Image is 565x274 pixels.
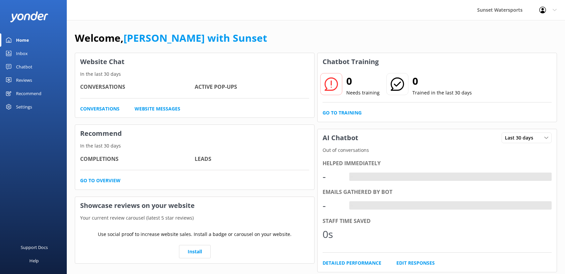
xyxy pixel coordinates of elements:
div: - [349,173,354,181]
div: Helped immediately [323,159,552,168]
a: Go to overview [80,177,121,184]
img: yonder-white-logo.png [10,11,48,22]
h3: Chatbot Training [318,53,384,70]
div: Settings [16,100,32,113]
h4: Conversations [80,83,195,91]
div: Inbox [16,47,28,60]
div: Reviews [16,73,32,87]
p: Trained in the last 30 days [412,89,472,96]
span: Last 30 days [505,134,537,142]
h3: Showcase reviews on your website [75,197,314,214]
h4: Leads [195,155,309,164]
div: Help [29,254,39,267]
div: Support Docs [21,241,48,254]
a: [PERSON_NAME] with Sunset [124,31,267,45]
p: Your current review carousel (latest 5 star reviews) [75,214,314,222]
h3: AI Chatbot [318,129,363,147]
p: In the last 30 days [75,142,314,150]
p: Needs training [346,89,380,96]
div: - [349,201,354,210]
p: Use social proof to increase website sales. Install a badge or carousel on your website. [98,231,292,238]
p: In the last 30 days [75,70,314,78]
div: - [323,169,343,185]
h2: 0 [346,73,380,89]
h3: Website Chat [75,53,314,70]
h3: Recommend [75,125,314,142]
div: Recommend [16,87,41,100]
a: Edit Responses [396,259,435,267]
div: Chatbot [16,60,32,73]
a: Conversations [80,105,120,112]
div: Emails gathered by bot [323,188,552,197]
div: - [323,198,343,214]
a: Go to Training [323,109,362,116]
h2: 0 [412,73,472,89]
h4: Completions [80,155,195,164]
a: Install [179,245,211,258]
h4: Active Pop-ups [195,83,309,91]
h1: Welcome, [75,30,267,46]
p: Out of conversations [318,147,557,154]
div: Home [16,33,29,47]
div: 0s [323,226,343,242]
a: Website Messages [135,105,180,112]
div: Staff time saved [323,217,552,226]
a: Detailed Performance [323,259,381,267]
